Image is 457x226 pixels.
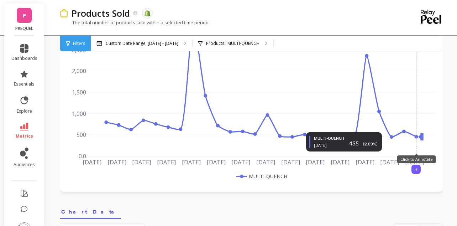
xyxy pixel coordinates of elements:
[60,202,443,219] nav: Tabs
[14,162,35,168] span: audiences
[16,133,33,139] span: metrics
[206,41,259,46] p: Products : MULTI-QUENCH
[23,11,26,20] span: P
[144,10,151,16] img: api.shopify.svg
[11,56,37,61] span: dashboards
[73,41,85,46] span: Filters
[60,9,68,18] img: header icon
[61,208,120,215] span: Chart Data
[72,7,130,19] p: Products Sold
[17,108,32,114] span: explore
[11,26,37,31] p: PREQUEL
[14,81,35,87] span: essentials
[60,19,210,26] p: The total number of products sold within a selected time period.
[106,41,178,46] p: Custom Date Range, [DATE] - [DATE]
